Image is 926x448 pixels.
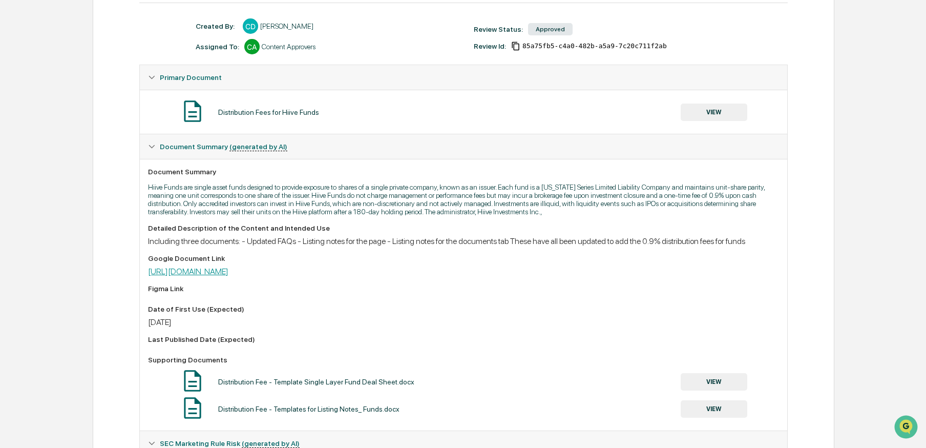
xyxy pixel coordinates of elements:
[148,254,779,262] div: Google Document Link
[148,267,228,276] a: [URL][DOMAIN_NAME]
[218,108,319,116] div: Distribution Fees for Hiive Funds
[160,142,287,151] span: Document Summary
[474,42,506,50] div: Review Id:
[180,395,205,421] img: Document Icon
[511,42,520,51] span: Copy Id
[681,400,747,418] button: VIEW
[72,173,124,181] a: Powered byPylon
[10,22,186,38] p: How can we help?
[140,134,787,159] div: Document Summary (generated by AI)
[20,149,65,159] span: Data Lookup
[196,43,239,51] div: Assigned To:
[681,104,747,121] button: VIEW
[148,356,779,364] div: Supporting Documents
[148,284,779,293] div: Figma Link
[180,368,205,394] img: Document Icon
[10,130,18,138] div: 🖐️
[27,47,169,57] input: Clear
[244,39,260,54] div: CA
[242,439,300,448] u: (generated by AI)
[474,25,523,33] div: Review Status:
[229,142,287,151] u: (generated by AI)
[148,183,779,216] p: Hiive Funds are single asset funds designed to provide exposure to shares of a single private com...
[148,224,779,232] div: Detailed Description of the Content and Intended Use
[196,22,238,30] div: Created By: ‎ ‎
[522,42,667,50] span: 85a75fb5-c4a0-482b-a5a9-7c20c711f2ab
[243,18,258,34] div: CD
[180,98,205,124] img: Document Icon
[140,90,787,134] div: Primary Document
[140,159,787,431] div: Document Summary (generated by AI)
[262,43,315,51] div: Content Approvers
[20,129,66,139] span: Preclearance
[160,439,300,447] span: SEC Marketing Rule Risk
[35,78,168,89] div: Start new chat
[174,82,186,94] button: Start new chat
[148,168,779,176] div: Document Summary
[35,89,130,97] div: We're available if you need us!
[74,130,82,138] div: 🗄️
[140,65,787,90] div: Primary Document
[260,22,313,30] div: [PERSON_NAME]
[70,125,131,144] a: 🗄️Attestations
[218,405,399,413] div: Distribution Fee - Templates for Listing Notes_ Funds.docx
[10,150,18,158] div: 🔎
[681,373,747,391] button: VIEW
[85,129,127,139] span: Attestations
[148,305,779,313] div: Date of First Use (Expected)
[218,378,414,386] div: Distribution Fee - Template Single Layer Fund Deal Sheet.docx
[528,23,573,35] div: Approved
[6,145,69,163] a: 🔎Data Lookup
[148,317,779,327] div: [DATE]
[148,236,779,246] div: Including three documents: - Updated FAQs - Listing notes for the page - Listing notes for the do...
[160,73,222,82] span: Primary Document
[102,174,124,181] span: Pylon
[148,335,779,343] div: Last Published Date (Expected)
[893,414,921,442] iframe: Open customer support
[6,125,70,144] a: 🖐️Preclearance
[10,78,29,97] img: 1746055101610-c473b297-6a78-478c-a979-82029cc54cd1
